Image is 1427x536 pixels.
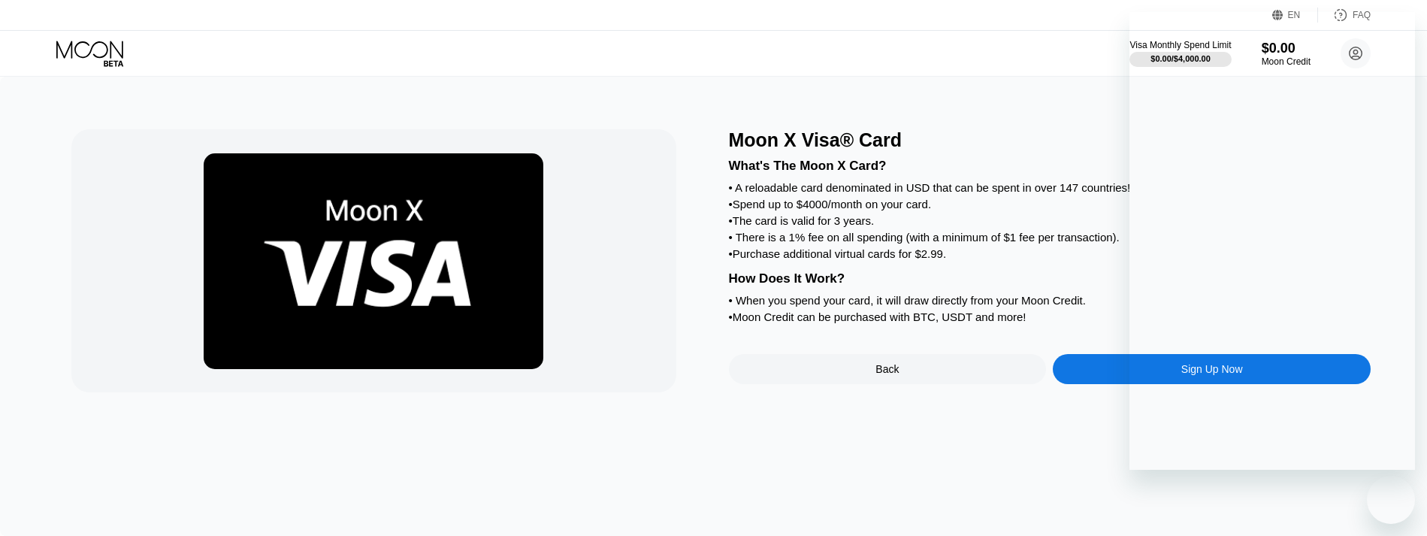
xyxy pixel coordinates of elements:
div: EN [1288,10,1301,20]
div: • Moon Credit can be purchased with BTC, USDT and more! [729,310,1371,323]
div: EN [1272,8,1318,23]
div: Back [729,354,1047,384]
div: Moon X Visa® Card [729,129,1371,151]
div: How Does It Work? [729,271,1371,286]
iframe: Messaging window [1129,12,1415,470]
iframe: Button to launch messaging window, conversation in progress [1367,476,1415,524]
div: Sign Up Now [1053,354,1371,384]
div: • A reloadable card denominated in USD that can be spent in over 147 countries! [729,181,1371,194]
div: • Spend up to $4000/month on your card. [729,198,1371,210]
div: FAQ [1353,10,1371,20]
div: • Purchase additional virtual cards for $2.99. [729,247,1371,260]
div: • When you spend your card, it will draw directly from your Moon Credit. [729,294,1371,307]
div: • The card is valid for 3 years. [729,214,1371,227]
div: What's The Moon X Card? [729,159,1371,174]
div: Back [875,363,899,375]
div: FAQ [1318,8,1371,23]
div: • There is a 1% fee on all spending (with a minimum of $1 fee per transaction). [729,231,1371,244]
